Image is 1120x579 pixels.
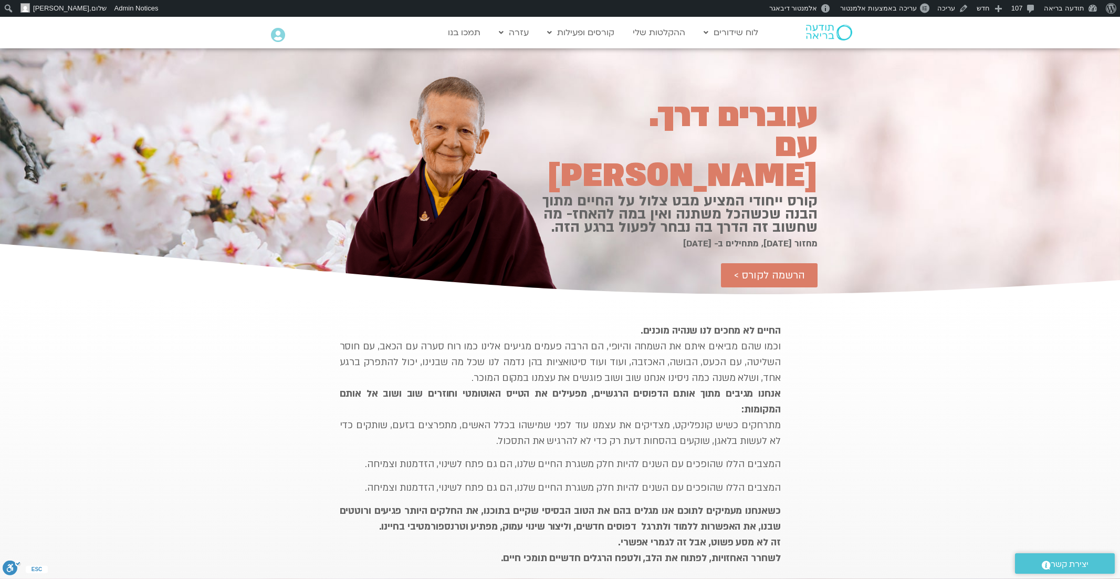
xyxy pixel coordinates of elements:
[33,4,89,12] span: [PERSON_NAME]
[340,480,781,496] p: המצבים הללו שהופכים עם השנים להיות חלק משגרת החיים שלנו, הם גם פתח לשינוי, הזדמנות וצמיחה.
[840,4,916,12] span: עריכה באמצעות אלמנטור
[1015,553,1115,574] a: יצירת קשר
[340,387,781,416] strong: אנחנו מגיבים מתוך אותם הדפוסים הרגשיים, מפעילים את הטייס האוטומטי וחוזרים שוב ושוב אל אותם המקומות:
[340,323,781,449] p: וכמו שהם מביאים איתם את השמחה והיופי, הם הרבה פעמים מגיעים אלינו כמו רוח סערה עם הכאב, עם חוסר הש...
[494,23,534,43] a: עזרה
[539,239,818,249] h2: מחזור [DATE], מתחילים ב- [DATE]
[443,23,486,43] a: תמכו בנו
[806,25,852,40] img: תודעה בריאה
[340,504,781,533] strong: כשאנחנו מעמיקים לתוכם אנו מגלים בהם את הטוב הבסיסי שקיים בתוכנו, את החלקים היותר פגיעים ורוטטים ש...
[627,23,690,43] a: ההקלטות שלי
[641,324,781,337] strong: החיים לא מחכים לנו שנהיה מוכנים.
[698,23,763,43] a: לוח שידורים
[1051,557,1088,572] span: יצירת קשר
[340,457,781,472] p: המצבים הללו שהופכים עם השנים להיות חלק משגרת החיים שלנו, הם גם פתח לשינוי, הזדמנות וצמיחה.
[721,263,818,287] a: הרשמה לקורס >
[501,536,781,565] strong: זה לא מסע פשוט, אבל זה לגמרי אפשרי. לשחרר האחזויות, לפתוח את הלב, ולטפח הרגלים חדשיים תומכי חיים.
[539,101,818,191] h2: עוברים דרך. עם [PERSON_NAME]
[542,23,620,43] a: קורסים ופעילות
[734,270,805,281] span: הרשמה לקורס >
[539,195,818,234] h2: קורס ייחודי המציע מבט צלול על החיים מתוך הבנה שכשהכל משתנה ואין במה להאחז- מה שחשוב זה הדרך בה נב...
